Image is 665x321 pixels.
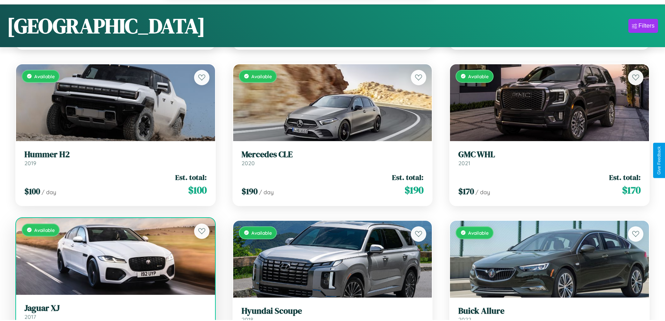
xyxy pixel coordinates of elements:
[405,183,423,197] span: $ 190
[24,160,36,167] span: 2019
[7,12,205,40] h1: [GEOGRAPHIC_DATA]
[458,149,641,160] h3: GMC WHL
[34,227,55,233] span: Available
[24,303,207,320] a: Jaguar XJ2017
[24,303,207,313] h3: Jaguar XJ
[242,160,255,167] span: 2020
[657,146,662,175] div: Give Feedback
[468,230,489,236] span: Available
[242,306,424,316] h3: Hyundai Scoupe
[458,306,641,316] h3: Buick Allure
[458,149,641,167] a: GMC WHL2021
[24,313,36,320] span: 2017
[242,149,424,160] h3: Mercedes CLE
[188,183,207,197] span: $ 100
[242,185,258,197] span: $ 190
[638,22,655,29] div: Filters
[468,73,489,79] span: Available
[628,19,658,33] button: Filters
[475,189,490,196] span: / day
[458,160,470,167] span: 2021
[259,189,274,196] span: / day
[24,149,207,167] a: Hummer H22019
[42,189,56,196] span: / day
[458,185,474,197] span: $ 170
[24,149,207,160] h3: Hummer H2
[242,149,424,167] a: Mercedes CLE2020
[34,73,55,79] span: Available
[251,230,272,236] span: Available
[622,183,641,197] span: $ 170
[392,172,423,182] span: Est. total:
[175,172,207,182] span: Est. total:
[24,185,40,197] span: $ 100
[609,172,641,182] span: Est. total:
[251,73,272,79] span: Available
